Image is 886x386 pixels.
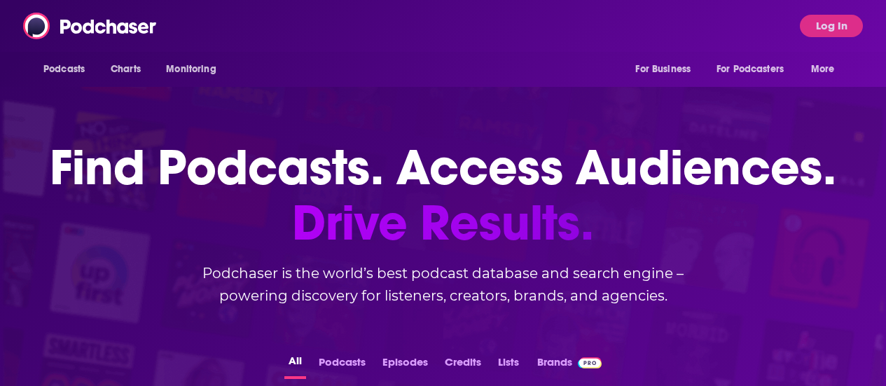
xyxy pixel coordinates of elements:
button: All [284,352,306,379]
img: Podchaser - Follow, Share and Rate Podcasts [23,13,158,39]
h1: Find Podcasts. Access Audiences. [50,140,836,251]
button: open menu [625,56,708,83]
span: Podcasts [43,60,85,79]
span: For Podcasters [717,60,784,79]
span: Monitoring [166,60,216,79]
button: open menu [707,56,804,83]
span: For Business [635,60,691,79]
span: Drive Results. [50,195,836,251]
span: More [811,60,835,79]
button: Podcasts [314,352,370,379]
button: Credits [441,352,485,379]
a: BrandsPodchaser Pro [537,352,602,379]
button: Lists [494,352,523,379]
button: open menu [156,56,234,83]
h2: Podchaser is the world’s best podcast database and search engine – powering discovery for listene... [163,262,724,307]
a: Charts [102,56,149,83]
button: Episodes [378,352,432,379]
button: open menu [801,56,852,83]
span: Charts [111,60,141,79]
button: open menu [34,56,103,83]
img: Podchaser Pro [578,357,602,368]
button: Log In [800,15,863,37]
